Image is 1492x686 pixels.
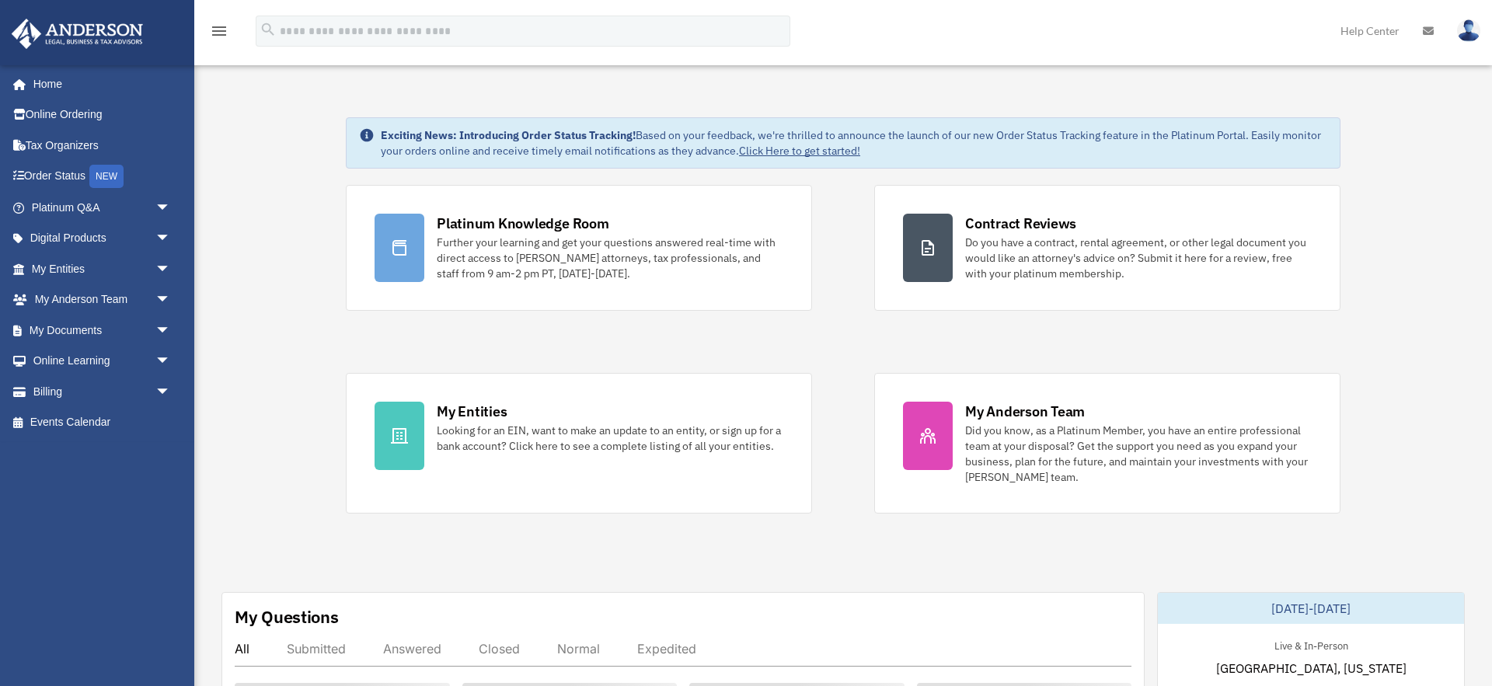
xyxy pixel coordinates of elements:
a: My Entitiesarrow_drop_down [11,253,194,284]
a: My Entities Looking for an EIN, want to make an update to an entity, or sign up for a bank accoun... [346,373,812,514]
div: My Anderson Team [965,402,1085,421]
div: Answered [383,641,441,656]
span: [GEOGRAPHIC_DATA], [US_STATE] [1216,659,1407,677]
div: Further your learning and get your questions answered real-time with direct access to [PERSON_NAM... [437,235,783,281]
div: Contract Reviews [965,214,1076,233]
div: My Questions [235,605,339,629]
i: menu [210,22,228,40]
span: arrow_drop_down [155,346,186,378]
a: My Anderson Teamarrow_drop_down [11,284,194,315]
a: My Documentsarrow_drop_down [11,315,194,346]
div: Do you have a contract, rental agreement, or other legal document you would like an attorney's ad... [965,235,1312,281]
a: Online Ordering [11,99,194,131]
div: NEW [89,165,124,188]
a: Tax Organizers [11,130,194,161]
span: arrow_drop_down [155,223,186,255]
div: Expedited [637,641,696,656]
div: Normal [557,641,600,656]
div: Looking for an EIN, want to make an update to an entity, or sign up for a bank account? Click her... [437,423,783,454]
a: Contract Reviews Do you have a contract, rental agreement, or other legal document you would like... [874,185,1340,311]
div: [DATE]-[DATE] [1158,593,1464,624]
img: Anderson Advisors Platinum Portal [7,19,148,49]
a: menu [210,27,228,40]
span: arrow_drop_down [155,192,186,224]
a: Online Learningarrow_drop_down [11,346,194,377]
a: Order StatusNEW [11,161,194,193]
span: arrow_drop_down [155,315,186,346]
div: Platinum Knowledge Room [437,214,609,233]
span: arrow_drop_down [155,376,186,408]
div: Based on your feedback, we're thrilled to announce the launch of our new Order Status Tracking fe... [381,127,1327,158]
a: Platinum Knowledge Room Further your learning and get your questions answered real-time with dire... [346,185,812,311]
div: Did you know, as a Platinum Member, you have an entire professional team at your disposal? Get th... [965,423,1312,485]
div: Live & In-Person [1262,636,1361,653]
div: My Entities [437,402,507,421]
a: Platinum Q&Aarrow_drop_down [11,192,194,223]
a: Billingarrow_drop_down [11,376,194,407]
div: Closed [479,641,520,656]
div: All [235,641,249,656]
a: Digital Productsarrow_drop_down [11,223,194,254]
div: Submitted [287,641,346,656]
a: My Anderson Team Did you know, as a Platinum Member, you have an entire professional team at your... [874,373,1340,514]
span: arrow_drop_down [155,253,186,285]
a: Home [11,68,186,99]
a: Events Calendar [11,407,194,438]
strong: Exciting News: Introducing Order Status Tracking! [381,128,636,142]
i: search [260,21,277,38]
span: arrow_drop_down [155,284,186,316]
a: Click Here to get started! [739,144,860,158]
img: User Pic [1457,19,1480,42]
